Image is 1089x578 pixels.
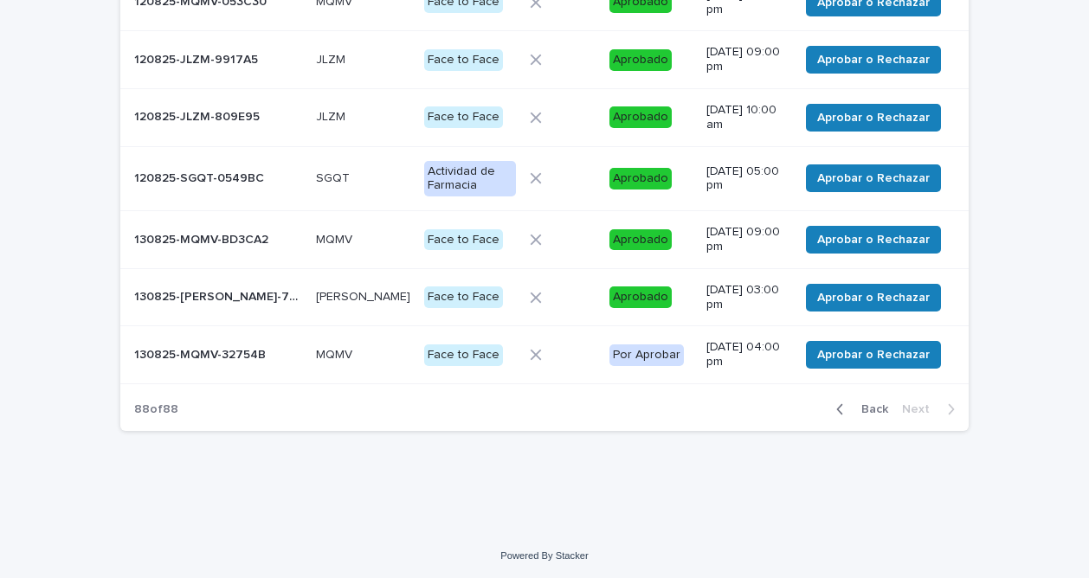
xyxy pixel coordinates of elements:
[424,49,503,71] div: Face to Face
[817,51,930,68] span: Aprobar o Rechazar
[134,344,269,363] p: 130825-MQMV-32754B
[316,168,353,186] p: SGQT
[609,49,672,71] div: Aprobado
[806,226,941,254] button: Aprobar o Rechazar
[706,283,785,312] p: [DATE] 03:00 pm
[806,164,941,192] button: Aprobar o Rechazar
[817,289,930,306] span: Aprobar o Rechazar
[424,229,503,251] div: Face to Face
[316,344,356,363] p: MQMV
[817,346,930,363] span: Aprobar o Rechazar
[895,401,969,417] button: Next
[706,45,785,74] p: [DATE] 09:00 pm
[609,344,684,366] div: Por Aprobar
[609,229,672,251] div: Aprobado
[424,106,503,128] div: Face to Face
[134,229,272,247] p: 130825-MQMV-BD3CA2
[817,109,930,126] span: Aprobar o Rechazar
[706,225,785,254] p: [DATE] 09:00 pm
[120,31,969,89] tr: 120825-JLZM-9917A5120825-JLZM-9917A5 JLZMJLZM Face to FaceAprobado[DATE] 09:00 pmAprobar o Rechazar
[316,106,349,125] p: JLZM
[806,341,941,369] button: Aprobar o Rechazar
[316,286,414,305] p: [PERSON_NAME]
[609,168,672,189] div: Aprobado
[706,340,785,369] p: [DATE] 04:00 pm
[424,161,516,197] div: Actividad de Farmacia
[424,344,503,366] div: Face to Face
[316,49,349,67] p: JLZM
[120,146,969,211] tr: 120825-SGQT-0549BC120825-SGQT-0549BC SGQTSGQT Actividad de FarmaciaAprobado[DATE] 05:00 pmAprobar...
[817,170,930,187] span: Aprobar o Rechazar
[120,389,192,431] p: 88 of 88
[902,403,940,415] span: Next
[120,211,969,269] tr: 130825-MQMV-BD3CA2130825-MQMV-BD3CA2 MQMVMQMV Face to FaceAprobado[DATE] 09:00 pmAprobar o Rechazar
[134,49,261,67] p: 120825-JLZM-9917A5
[851,403,888,415] span: Back
[806,46,941,74] button: Aprobar o Rechazar
[806,104,941,132] button: Aprobar o Rechazar
[500,550,588,561] a: Powered By Stacker
[120,268,969,326] tr: 130825-[PERSON_NAME]-7A60B3130825-[PERSON_NAME]-7A60B3 [PERSON_NAME][PERSON_NAME] Face to FaceApr...
[316,229,356,247] p: MQMV
[822,401,895,417] button: Back
[609,286,672,308] div: Aprobado
[120,326,969,384] tr: 130825-MQMV-32754B130825-MQMV-32754B MQMVMQMV Face to FacePor Aprobar[DATE] 04:00 pmAprobar o Rec...
[424,286,503,308] div: Face to Face
[706,164,785,194] p: [DATE] 05:00 pm
[120,88,969,146] tr: 120825-JLZM-809E95120825-JLZM-809E95 JLZMJLZM Face to FaceAprobado[DATE] 10:00 amAprobar o Rechazar
[706,103,785,132] p: [DATE] 10:00 am
[134,168,267,186] p: 120825-SGQT-0549BC
[817,231,930,248] span: Aprobar o Rechazar
[134,106,263,125] p: 120825-JLZM-809E95
[609,106,672,128] div: Aprobado
[134,286,306,305] p: 130825-RAUZ-7A60B3
[806,284,941,311] button: Aprobar o Rechazar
